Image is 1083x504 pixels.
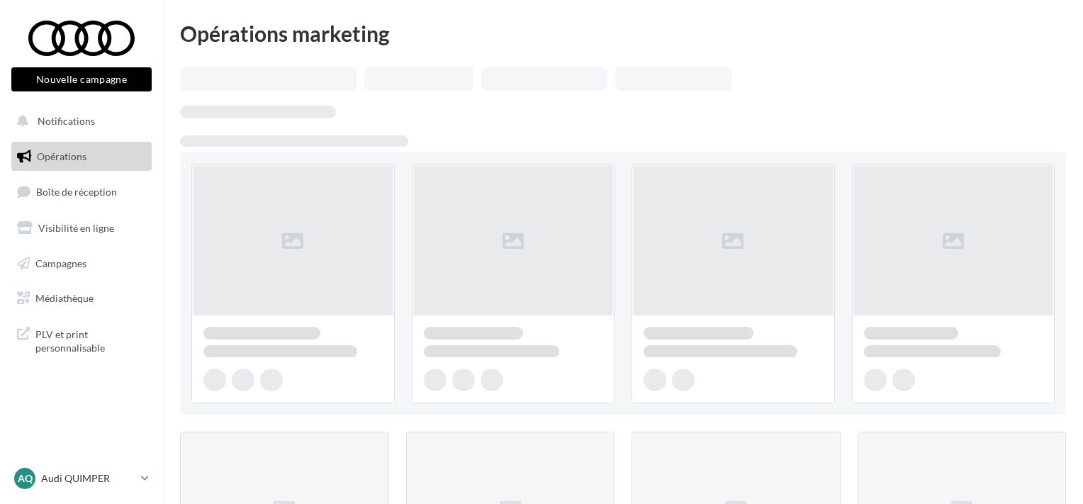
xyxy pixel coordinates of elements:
button: Notifications [9,106,149,136]
a: Campagnes [9,249,155,279]
span: Opérations [37,150,86,162]
span: Médiathèque [35,292,94,304]
span: Notifications [38,115,95,127]
a: AQ Audi QUIMPER [11,465,152,492]
div: Opérations marketing [180,23,1066,44]
span: AQ [18,471,33,486]
p: Audi QUIMPER [41,471,135,486]
a: Médiathèque [9,284,155,313]
a: Opérations [9,142,155,172]
span: Boîte de réception [36,186,117,198]
a: Boîte de réception [9,177,155,207]
span: Campagnes [35,257,86,269]
button: Nouvelle campagne [11,67,152,91]
a: PLV et print personnalisable [9,319,155,361]
span: PLV et print personnalisable [35,325,146,355]
a: Visibilité en ligne [9,213,155,243]
span: Visibilité en ligne [38,222,114,234]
